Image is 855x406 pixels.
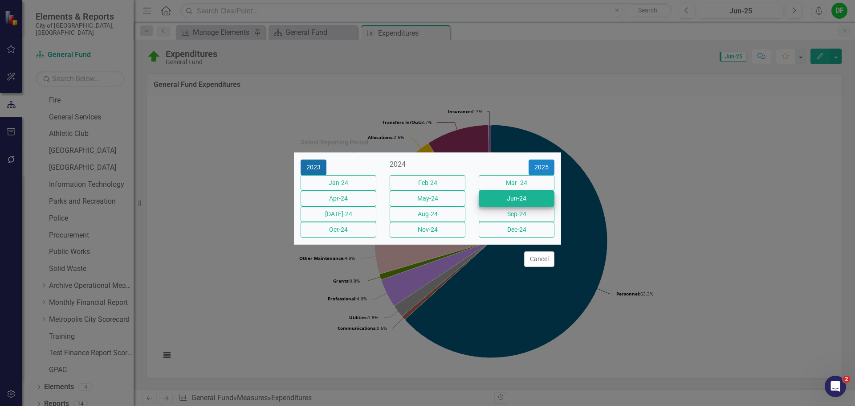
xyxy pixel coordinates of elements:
[301,191,376,206] button: Apr-24
[390,222,465,238] button: Nov-24
[301,222,376,238] button: Oct-24
[843,376,850,383] span: 2
[524,251,554,267] button: Cancel
[301,206,376,222] button: [DATE]-24
[301,139,368,146] div: Select Reporting Period
[390,160,465,170] div: 2024
[825,376,846,397] iframe: Intercom live chat
[390,191,465,206] button: May-24
[390,175,465,191] button: Feb-24
[479,222,554,238] button: Dec-24
[479,206,554,222] button: Sep-24
[301,160,326,175] button: 2023
[479,191,554,206] button: Jun-24
[479,175,554,191] button: Mar -24
[529,160,554,175] button: 2025
[301,175,376,191] button: Jan-24
[390,206,465,222] button: Aug-24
